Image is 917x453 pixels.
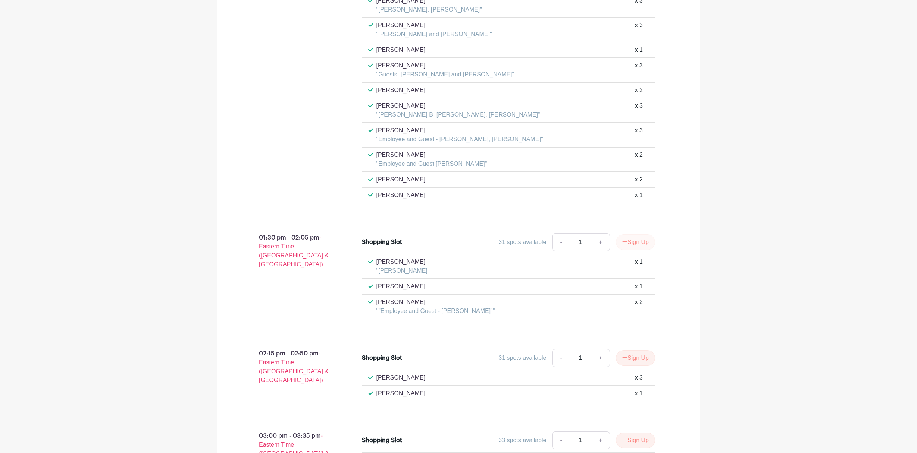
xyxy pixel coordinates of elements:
a: - [552,431,569,449]
div: x 2 [635,86,643,95]
div: 31 spots available [498,238,546,247]
p: [PERSON_NAME] [376,191,426,200]
div: x 3 [635,126,643,144]
p: "Employee and Guest [PERSON_NAME]" [376,159,487,168]
div: x 1 [635,45,643,54]
div: 31 spots available [498,354,546,362]
div: 33 spots available [498,436,546,445]
p: [PERSON_NAME] [376,298,495,307]
p: [PERSON_NAME] [376,257,430,266]
p: [PERSON_NAME] [376,86,426,95]
p: "[PERSON_NAME]" [376,266,430,275]
p: "[PERSON_NAME] B, [PERSON_NAME], [PERSON_NAME]" [376,110,540,119]
p: [PERSON_NAME] [376,45,426,54]
div: x 2 [635,298,643,316]
p: 01:30 pm - 02:05 pm [241,230,350,272]
span: - Eastern Time ([GEOGRAPHIC_DATA] & [GEOGRAPHIC_DATA]) [259,234,329,267]
button: Sign Up [616,234,655,250]
p: "[PERSON_NAME] and [PERSON_NAME]" [376,30,492,39]
p: "[PERSON_NAME], [PERSON_NAME]" [376,5,482,14]
p: [PERSON_NAME] [376,282,426,291]
p: [PERSON_NAME] [376,101,540,110]
div: x 1 [635,282,643,291]
a: + [591,233,610,251]
div: Shopping Slot [362,238,402,247]
a: - [552,233,569,251]
div: x 3 [635,21,643,39]
a: - [552,349,569,367]
p: [PERSON_NAME] [376,373,426,382]
div: x 1 [635,191,643,200]
p: 02:15 pm - 02:50 pm [241,346,350,388]
div: x 3 [635,101,643,119]
a: + [591,349,610,367]
p: [PERSON_NAME] [376,175,426,184]
p: "Guests: [PERSON_NAME] and [PERSON_NAME]" [376,70,514,79]
p: [PERSON_NAME] [376,21,492,30]
p: [PERSON_NAME] [376,389,426,398]
div: Shopping Slot [362,436,402,445]
button: Sign Up [616,433,655,448]
p: [PERSON_NAME] [376,61,514,70]
p: "Employee and Guest - [PERSON_NAME], [PERSON_NAME]" [376,135,543,144]
p: ""Employee and Guest - [PERSON_NAME]"" [376,307,495,316]
a: + [591,431,610,449]
div: Shopping Slot [362,354,402,362]
div: x 1 [635,257,643,275]
div: x 3 [635,373,643,382]
span: - Eastern Time ([GEOGRAPHIC_DATA] & [GEOGRAPHIC_DATA]) [259,350,329,383]
div: x 2 [635,151,643,168]
p: [PERSON_NAME] [376,126,543,135]
p: [PERSON_NAME] [376,151,487,159]
div: x 3 [635,61,643,79]
div: x 1 [635,389,643,398]
div: x 2 [635,175,643,184]
button: Sign Up [616,350,655,366]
